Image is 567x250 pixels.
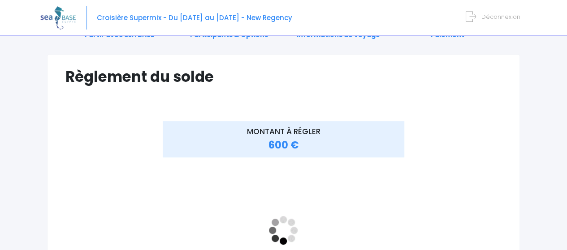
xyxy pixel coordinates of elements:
[65,68,502,85] h1: Règlement du solde
[247,126,320,137] span: MONTANT À RÉGLER
[97,13,292,22] span: Croisière Supermix - Du [DATE] au [DATE] - New Regency
[268,138,299,152] span: 600 €
[481,13,520,21] span: Déconnexion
